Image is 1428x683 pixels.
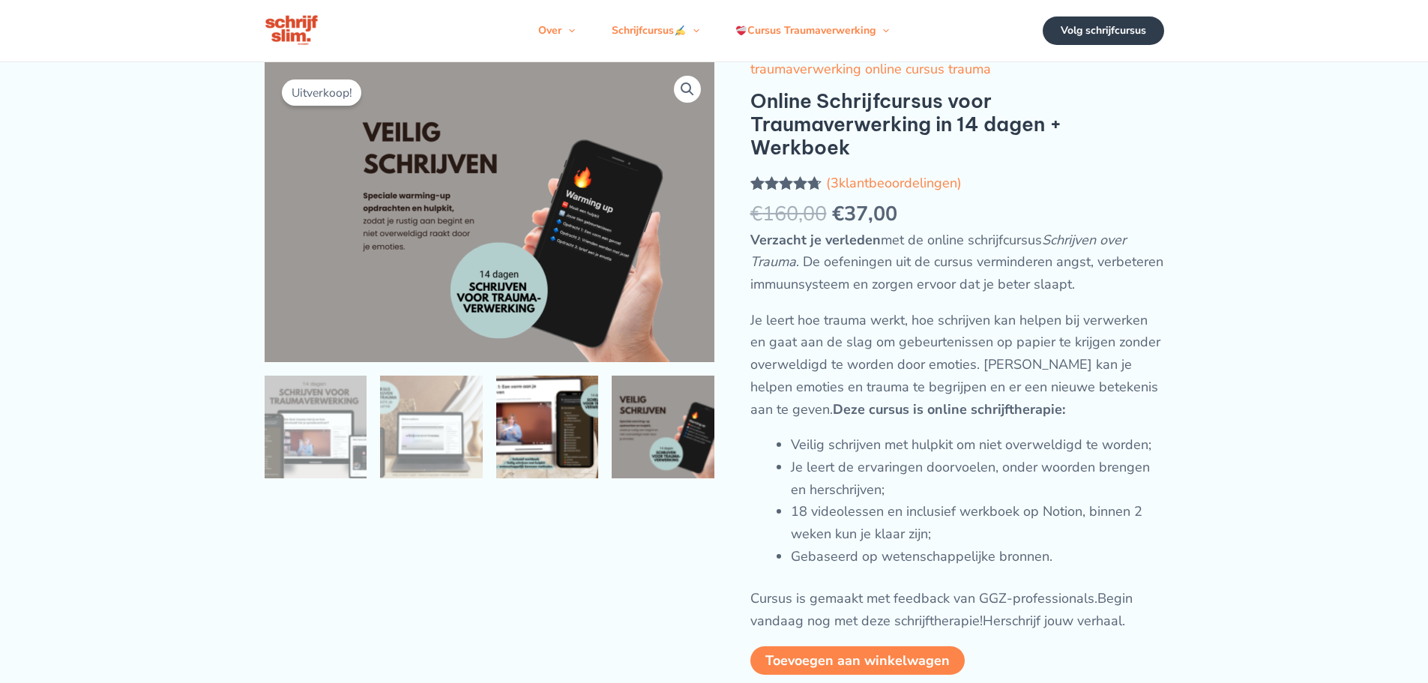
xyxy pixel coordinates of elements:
a: Volg schrijfcursus [1043,16,1164,45]
span: Uitverkoop! [282,79,361,106]
p: Cursus is gemaakt met feedback van GGZ-professionals. [750,588,1164,632]
img: schrijfcursus schrijfslim academy [265,13,320,48]
a: OverMenu schakelen [520,8,593,53]
span: Menu schakelen [686,8,699,53]
span: Gewaardeerd op 5 gebaseerd op klantbeoordelingen [750,176,819,264]
span: € [750,200,762,228]
span: € [832,200,844,228]
h1: Online Schrijfcursus voor Traumaverwerking in 14 dagen + Werkboek [750,89,1164,160]
span: Je leert de ervaringen doorvoelen, onder woorden brengen en herschrijven; [791,458,1150,499]
img: Online Schrijfcursus voor Traumaverwerking in 14 dagen + Werkboek - Afbeelding 4 [612,376,714,478]
span: Veilig schrijven met hulpkit om niet overweldigd te worden; [791,436,1151,454]
span: Menu schakelen [876,8,889,53]
nav: Primaire site navigatie [520,8,907,53]
li: 18 videolessen en inclusief werkboek op Notion, binnen 2 weken kun je klaar zijn; [791,501,1164,545]
a: (3klantbeoordelingen) [826,174,962,192]
img: ❤️‍🩹 [736,25,747,36]
a: SchrijfcursusMenu schakelen [594,8,717,53]
b: Verzacht je verleden [750,231,881,249]
img: Online Schrijfcursus voor Traumaverwerking in 14 dagen + Werkboek [265,376,367,478]
a: traumaverwerking online cursus trauma [750,60,991,78]
button: Toevoegen aan winkelwagen [750,646,965,675]
img: Online Schrijfcursus voor Traumaverwerking in 14 dagen + Werkboek - Afbeelding 2 [380,376,483,478]
strong: Deze cursus is online schrijftherapie: [833,400,1065,418]
span: . De oefeningen uit de cursus verminderen angst, verbeteren immuunsysteem en zorgen ervoor dat je... [750,253,1163,293]
span: met de online schrijfcursus [881,231,1042,249]
li: Gebaseerd op wetenschappelijke bronnen. [791,546,1164,568]
p: Je leert hoe trauma werkt, hoe schrijven kan helpen bij verwerken en gaat aan de slag om gebeurte... [750,310,1164,421]
span: Herschrijf jouw verhaal. [983,612,1125,630]
span: Menu schakelen [561,8,575,53]
bdi: 37,00 [832,200,897,228]
a: Cursus TraumaverwerkingMenu schakelen [717,8,907,53]
bdi: 160,00 [750,200,827,228]
a: Afbeeldinggalerij in volledig scherm bekijken [674,76,701,103]
span: 3 [750,176,757,210]
img: ✍️ [675,25,685,36]
img: Online Schrijfcursus voor Traumaverwerking in 14 dagen + Werkboek - Afbeelding 3 [496,376,599,478]
span: Schrijven over Trauma [750,231,1126,271]
span: 3 [831,174,839,192]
